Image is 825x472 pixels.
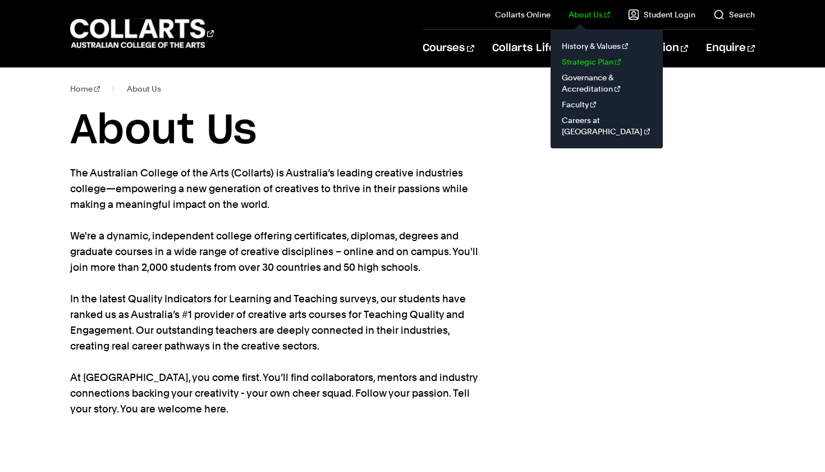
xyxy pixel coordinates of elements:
a: About Us [569,9,610,20]
a: Search [713,9,755,20]
a: Collarts Life [492,30,565,67]
a: Enquire [706,30,755,67]
h1: About Us [70,106,755,156]
a: Careers at [GEOGRAPHIC_DATA] [560,112,654,139]
a: Faculty [560,97,654,112]
p: The Australian College of the Arts (Collarts) is Australia’s leading creative industries college—... [70,165,480,417]
a: Home [70,81,100,97]
a: Courses [423,30,474,67]
a: Governance & Accreditation [560,70,654,97]
a: Collarts Online [495,9,551,20]
span: About Us [127,81,161,97]
a: Student Login [628,9,695,20]
a: Strategic Plan [560,54,654,70]
div: Go to homepage [70,17,214,49]
a: History & Values [560,38,654,54]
